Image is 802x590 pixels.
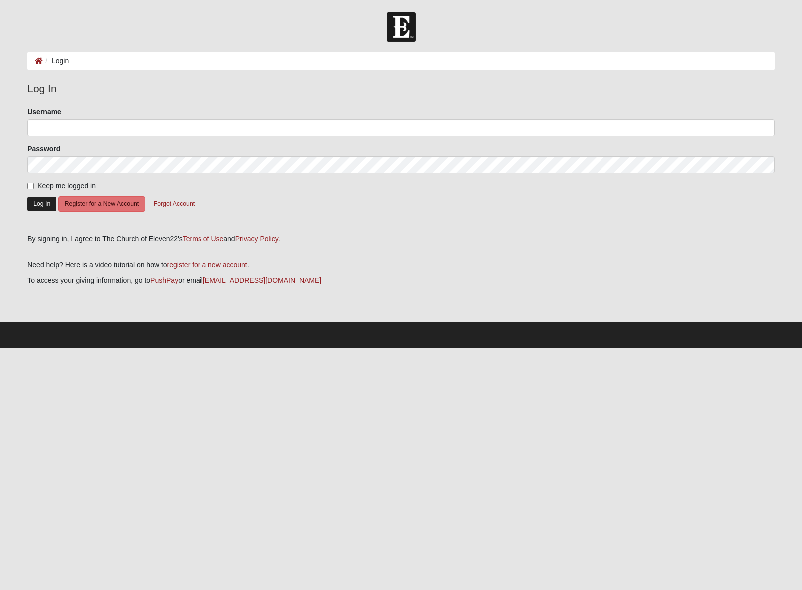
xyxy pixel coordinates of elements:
a: [EMAIL_ADDRESS][DOMAIN_NAME] [203,276,321,284]
p: To access your giving information, go to or email [27,275,775,286]
button: Register for a New Account [58,196,145,212]
a: PushPay [150,276,178,284]
img: Church of Eleven22 Logo [387,12,416,42]
label: Username [27,107,61,117]
button: Forgot Account [147,196,201,212]
li: Login [43,56,69,66]
div: By signing in, I agree to The Church of Eleven22's and . [27,234,775,244]
legend: Log In [27,81,775,97]
a: Privacy Policy [235,235,278,243]
a: Terms of Use [183,235,223,243]
input: Keep me logged in [27,183,34,189]
label: Password [27,144,60,154]
a: register for a new account [167,261,247,269]
p: Need help? Here is a video tutorial on how to . [27,260,775,270]
button: Log In [27,197,56,211]
span: Keep me logged in [37,182,96,190]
